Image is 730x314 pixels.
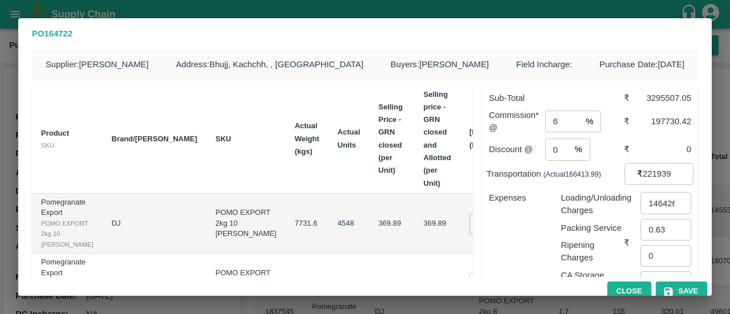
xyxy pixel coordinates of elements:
div: Supplier : [PERSON_NAME] [32,49,162,80]
p: Transportation [486,168,624,180]
div: ₹ [624,92,641,104]
p: Commission* @ [489,109,545,134]
td: 7731.6 [286,194,328,254]
td: 369.89 [370,254,415,314]
div: SKU [41,140,94,150]
p: Loading/Unloading Charges [561,191,624,217]
p: Expenses [489,191,551,204]
b: Selling Price - GRN closed (per Unit) [379,103,403,174]
div: 3295507.05 [640,92,691,104]
td: Pomegranate Export [32,254,103,314]
small: (Actual 166413.99 ) [544,170,601,178]
div: Purchase Date : [DATE] [586,49,698,80]
div: ₹ [624,115,641,128]
b: Selling price - GRN closed and Allotted (per Unit) [424,90,451,187]
button: Close [607,282,651,301]
p: CA Storage Charges [561,269,624,295]
p: Packing Service [561,222,624,234]
div: 0 [640,143,691,156]
b: Brand/[PERSON_NAME] [112,134,197,143]
input: 0 [469,213,515,234]
p: ₹ [637,168,643,180]
div: ₹ [624,143,641,156]
p: Ripening Charges [561,239,624,264]
b: [PERSON_NAME] (Rs/Unit) [469,128,532,149]
b: PO 164722 [32,29,72,38]
td: 5647 [328,254,370,314]
b: Actual Weight (kgs) [295,121,319,156]
td: 369.89 [415,254,460,314]
td: 369.89 [370,194,415,254]
div: 197730.42 [640,115,691,128]
div: Address : Bhujj, Kachchh, , [GEOGRAPHIC_DATA] [162,49,376,80]
td: DJ [103,254,206,314]
td: DJ [103,194,206,254]
td: POMO EXPORT 2kg 9 [PERSON_NAME] [206,254,286,314]
b: Product [41,129,69,137]
td: 9599.9 [286,254,328,314]
b: Actual Units [338,128,360,149]
div: Buyers : [PERSON_NAME] [377,49,502,80]
p: % [574,143,582,156]
button: Save [656,282,707,301]
p: % [586,115,593,128]
div: Field Incharge : [502,49,586,80]
td: 369.89 [415,194,460,254]
p: Sub-Total [489,92,623,104]
td: Pomegranate Export [32,194,103,254]
p: Discount @ [489,143,545,156]
input: 0 [469,273,515,295]
div: POMO EXPORT 2kg 10 [PERSON_NAME] [41,218,94,250]
td: 4548 [328,194,370,254]
td: POMO EXPORT 2kg 10 [PERSON_NAME] [206,194,286,254]
div: ₹ [624,236,641,249]
b: SKU [216,134,231,143]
